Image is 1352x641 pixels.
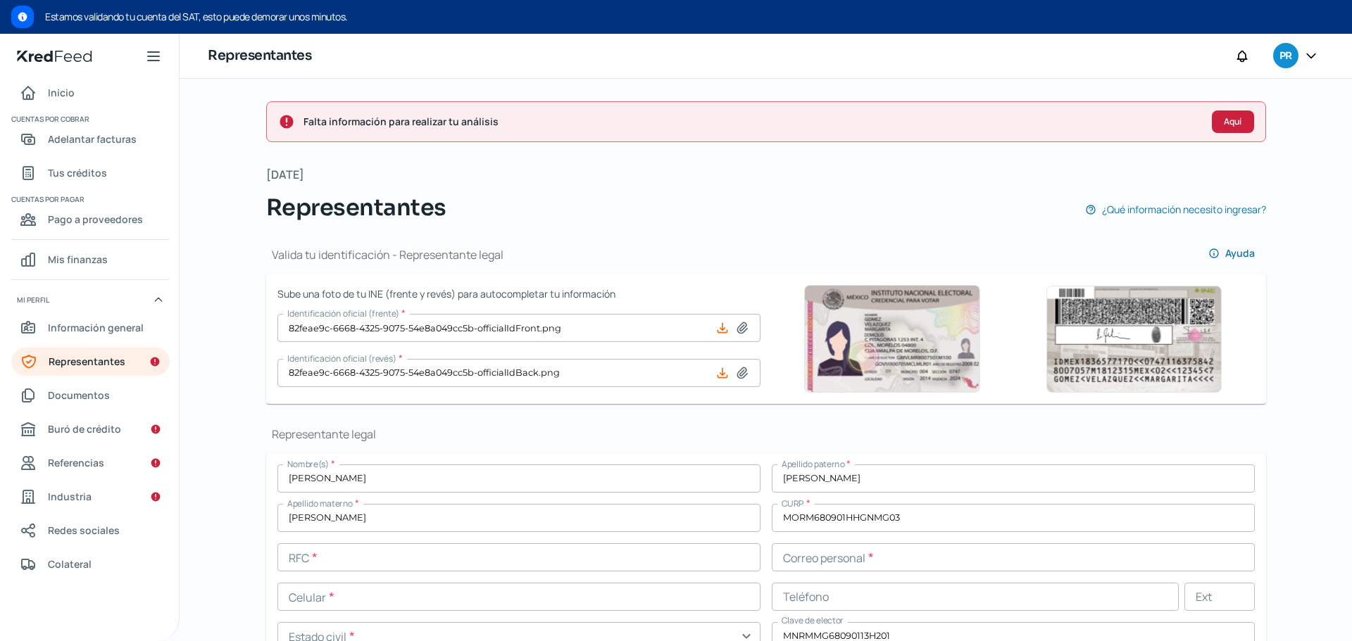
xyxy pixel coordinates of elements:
span: Adelantar facturas [48,130,137,148]
span: Industria [48,488,92,505]
span: Referencias [48,454,104,471]
span: Falta información para realizar tu análisis [303,113,1201,130]
span: PR [1279,48,1291,65]
span: Sube una foto de tu INE (frente y revés) para autocompletar tu información [277,285,760,303]
a: Industria [11,483,170,511]
span: Representantes [266,191,446,224]
h1: Valida tu identificación - Representante legal [266,247,503,262]
button: Ayuda [1197,239,1266,267]
a: Tus créditos [11,159,170,187]
span: Mis finanzas [48,250,108,268]
a: Colateral [11,550,170,578]
span: Colateral [48,555,92,573]
span: Apellido paterno [782,458,844,470]
img: Ejemplo de identificación oficial (frente) [804,285,980,393]
span: Información general [48,319,144,336]
span: Inicio [48,84,75,101]
span: Cuentas por pagar [11,193,168,205]
span: Buró de crédito [48,420,121,438]
span: Pago a proveedores [48,210,143,228]
button: Aquí [1212,110,1254,133]
h1: Representante legal [266,426,1266,442]
a: Buró de crédito [11,415,170,443]
a: Información general [11,314,170,342]
a: Referencias [11,449,170,477]
span: Tus créditos [48,164,107,182]
span: Cuentas por cobrar [11,113,168,125]
span: CURP [782,497,804,509]
span: Representantes [49,353,125,370]
span: [DATE] [266,165,304,185]
a: Mis finanzas [11,246,170,274]
span: Ayuda [1225,248,1255,258]
span: Identificación oficial (revés) [287,353,396,364]
a: Redes sociales [11,516,170,545]
span: Aquí [1224,118,1241,126]
span: Mi perfil [17,293,49,306]
a: Pago a proveedores [11,205,170,234]
a: Documentos [11,381,170,410]
a: Inicio [11,79,170,107]
h1: Representantes [208,46,311,66]
span: ¿Qué información necesito ingresar? [1102,201,1266,218]
span: Estamos validando tu cuenta del SAT, esto puede demorar unos minutos. [45,8,1341,25]
img: Ejemplo de identificación oficial (revés) [1046,286,1222,393]
span: Identificación oficial (frente) [287,307,399,319]
a: Representantes [11,348,170,376]
a: Adelantar facturas [11,125,170,153]
span: Redes sociales [48,521,120,539]
span: Apellido materno [287,497,353,509]
span: Nombre(s) [287,458,329,470]
span: Clave de elector [782,614,844,626]
span: Documentos [48,386,110,404]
